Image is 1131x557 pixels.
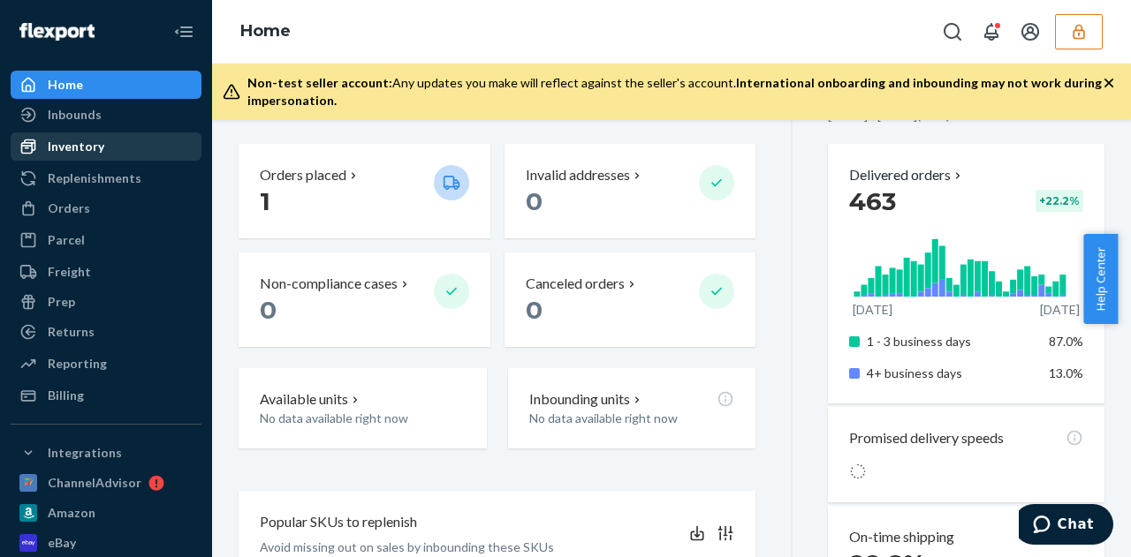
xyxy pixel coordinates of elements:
[849,428,1004,448] p: Promised delivery speeds
[867,333,1036,350] p: 1 - 3 business days
[849,165,965,185] button: Delivered orders
[48,474,141,492] div: ChannelAdvisor
[853,301,892,319] p: [DATE]
[48,76,83,94] div: Home
[849,186,896,216] span: 463
[48,106,102,124] div: Inbounds
[48,293,75,311] div: Prep
[260,389,348,410] p: Available units
[48,323,95,341] div: Returns
[529,389,630,410] p: Inbounding units
[226,6,305,57] ol: breadcrumbs
[247,74,1103,109] div: Any updates you make will reflect against the seller's account.
[11,226,201,254] a: Parcel
[48,387,84,404] div: Billing
[48,355,107,373] div: Reporting
[526,295,543,325] span: 0
[11,350,201,378] a: Reporting
[48,504,95,522] div: Amazon
[508,368,756,448] button: Inbounding unitsNo data available right now
[11,381,201,410] a: Billing
[166,14,201,49] button: Close Navigation
[1083,234,1118,324] button: Help Center
[19,23,95,41] img: Flexport logo
[260,186,270,216] span: 1
[505,144,756,238] button: Invalid addresses 0
[1036,190,1083,212] div: + 22.2 %
[11,439,201,467] button: Integrations
[247,75,392,90] span: Non-test seller account:
[526,165,630,185] p: Invalid addresses
[529,410,735,427] p: No data available right now
[935,14,970,49] button: Open Search Box
[48,444,122,462] div: Integrations
[260,512,417,532] p: Popular SKUs to replenish
[867,365,1036,382] p: 4+ business days
[505,252,756,347] button: Canceled orders 0
[260,274,398,294] p: Non-compliance cases
[11,258,201,286] a: Freight
[11,71,201,99] a: Home
[260,295,277,325] span: 0
[239,368,487,448] button: Available unitsNo data available right now
[11,288,201,316] a: Prep
[974,14,1009,49] button: Open notifications
[48,138,104,155] div: Inventory
[849,527,954,547] p: On-time shipping
[260,410,466,427] p: No data available right now
[240,21,291,41] a: Home
[48,169,141,187] div: Replenishments
[1019,504,1113,548] iframe: Opens a widget where you can chat to one of our agents
[48,231,85,249] div: Parcel
[239,252,490,347] button: Non-compliance cases 0
[48,199,90,217] div: Orders
[1013,14,1048,49] button: Open account menu
[1049,334,1083,349] span: 87.0%
[239,144,490,238] button: Orders placed 1
[11,194,201,222] a: Orders
[11,469,201,497] a: ChannelAdvisor
[260,165,346,185] p: Orders placed
[11,499,201,527] a: Amazon
[11,101,201,129] a: Inbounds
[11,164,201,192] a: Replenishments
[11,529,201,557] a: eBay
[48,534,76,552] div: eBay
[11,318,201,346] a: Returns
[526,186,543,216] span: 0
[48,263,91,281] div: Freight
[1049,365,1083,380] span: 13.0%
[260,538,554,556] p: Avoid missing out on sales by inbounding these SKUs
[526,274,625,294] p: Canceled orders
[11,132,201,161] a: Inventory
[1040,301,1080,319] p: [DATE]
